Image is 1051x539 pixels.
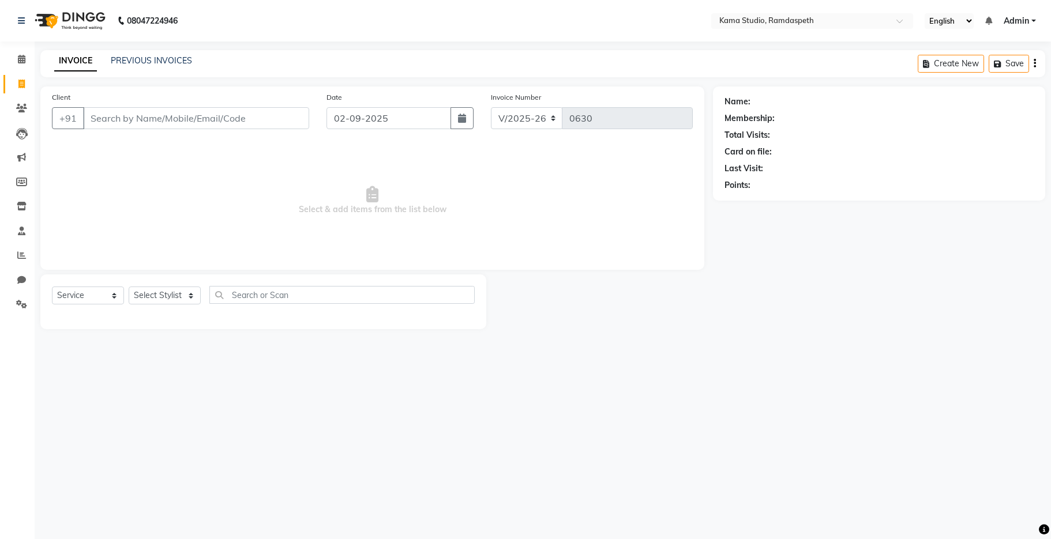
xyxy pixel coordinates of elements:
label: Date [326,92,342,103]
button: Save [989,55,1029,73]
div: Last Visit: [725,163,763,175]
a: INVOICE [54,51,97,71]
span: Admin [1004,15,1029,27]
span: Select & add items from the list below [52,143,693,258]
label: Client [52,92,70,103]
input: Search by Name/Mobile/Email/Code [83,107,309,129]
button: Create New [918,55,984,73]
input: Search or Scan [209,286,475,304]
img: logo [29,5,108,37]
div: Points: [725,179,750,191]
a: PREVIOUS INVOICES [111,55,192,66]
div: Card on file: [725,146,772,158]
div: Membership: [725,112,775,125]
div: Total Visits: [725,129,770,141]
b: 08047224946 [127,5,178,37]
label: Invoice Number [491,92,541,103]
button: +91 [52,107,84,129]
div: Name: [725,96,750,108]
